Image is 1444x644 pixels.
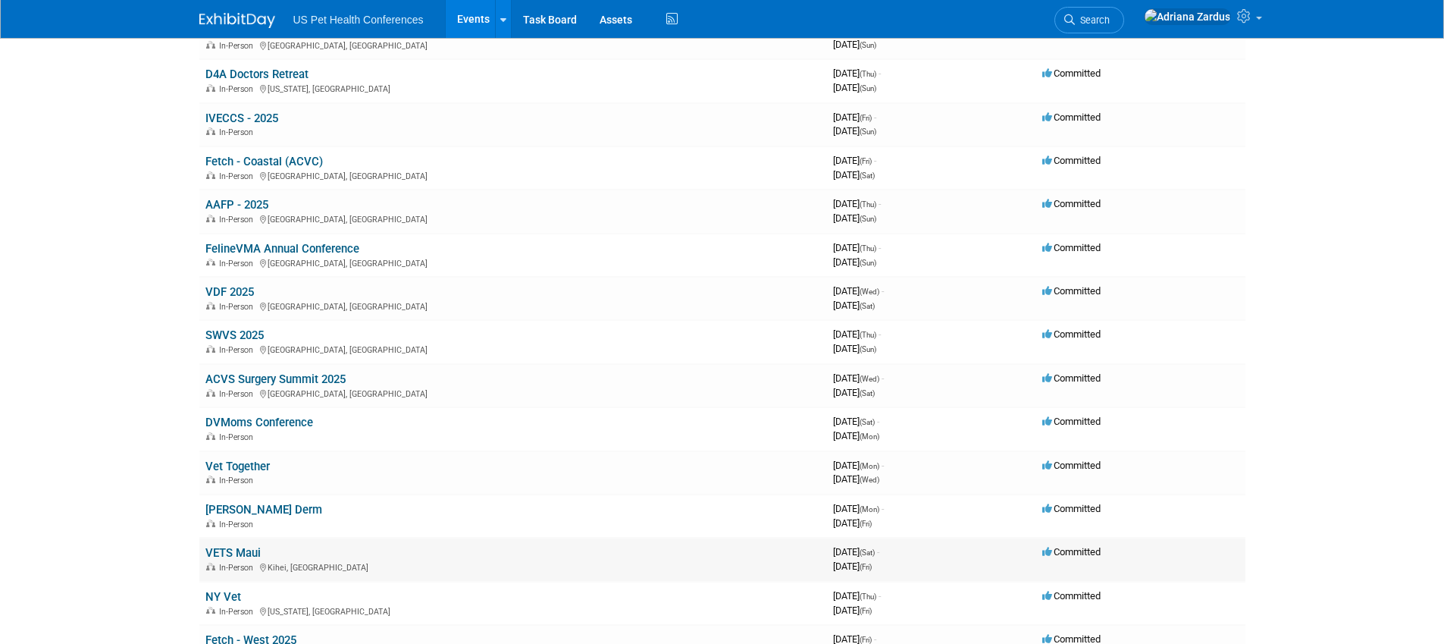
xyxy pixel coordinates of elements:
span: (Mon) [860,505,879,514]
span: (Mon) [860,432,879,441]
span: - [882,503,884,514]
span: [DATE] [833,460,884,471]
span: - [874,155,876,166]
span: [DATE] [833,416,879,427]
a: Fetch - Coastal (ACVC) [205,155,323,168]
span: In-Person [219,389,258,399]
span: [DATE] [833,39,876,50]
a: FelineVMA Annual Conference [205,242,359,256]
span: (Wed) [860,287,879,296]
span: (Sun) [860,259,876,267]
img: In-Person Event [206,563,215,570]
span: Committed [1042,285,1101,297]
span: In-Person [219,302,258,312]
span: Committed [1042,155,1101,166]
span: (Thu) [860,70,876,78]
span: [DATE] [833,473,879,485]
span: Committed [1042,503,1101,514]
span: In-Person [219,84,258,94]
span: [DATE] [833,112,876,123]
span: In-Person [219,476,258,485]
span: [DATE] [833,590,881,602]
span: In-Person [219,171,258,181]
span: (Fri) [860,114,872,122]
img: In-Person Event [206,41,215,49]
a: Search [1054,7,1124,33]
div: [GEOGRAPHIC_DATA], [GEOGRAPHIC_DATA] [205,387,821,399]
span: Committed [1042,546,1101,558]
span: In-Person [219,127,258,137]
a: AAFP - 2025 [205,198,268,212]
img: In-Person Event [206,520,215,527]
span: Committed [1042,416,1101,427]
span: [DATE] [833,155,876,166]
span: - [879,328,881,340]
span: [DATE] [833,256,876,268]
span: (Sun) [860,127,876,136]
img: In-Person Event [206,389,215,397]
img: In-Person Event [206,84,215,92]
span: (Mon) [860,462,879,470]
a: IVECCS - 2025 [205,112,278,125]
span: Committed [1042,328,1101,340]
span: (Thu) [860,200,876,209]
span: (Sun) [860,345,876,353]
a: [PERSON_NAME] Derm [205,503,322,517]
a: D4A Doctors Retreat [205,68,309,81]
span: [DATE] [833,125,876,137]
img: In-Person Event [206,607,215,614]
span: (Fri) [860,636,872,644]
span: Committed [1042,590,1101,602]
span: [DATE] [833,242,881,253]
span: In-Person [219,607,258,617]
div: [US_STATE], [GEOGRAPHIC_DATA] [205,82,821,94]
span: [DATE] [833,212,876,224]
span: [DATE] [833,372,884,384]
img: In-Person Event [206,345,215,353]
span: US Pet Health Conferences [293,14,424,26]
span: (Fri) [860,520,872,528]
div: [GEOGRAPHIC_DATA], [GEOGRAPHIC_DATA] [205,39,821,51]
span: - [879,198,881,209]
span: [DATE] [833,198,881,209]
span: Search [1075,14,1110,26]
span: - [877,416,879,427]
span: [DATE] [833,343,876,354]
img: In-Person Event [206,215,215,222]
span: In-Person [219,259,258,269]
span: - [879,68,881,79]
img: In-Person Event [206,476,215,483]
span: (Sat) [860,389,875,397]
img: In-Person Event [206,127,215,135]
span: Committed [1042,68,1101,79]
div: [GEOGRAPHIC_DATA], [GEOGRAPHIC_DATA] [205,212,821,225]
div: [GEOGRAPHIC_DATA], [GEOGRAPHIC_DATA] [205,300,821,312]
span: Committed [1042,460,1101,471]
span: (Sat) [860,302,875,310]
span: In-Person [219,345,258,355]
a: VDF 2025 [205,285,254,299]
span: - [874,112,876,123]
span: - [879,590,881,602]
img: In-Person Event [206,432,215,440]
span: [DATE] [833,503,884,514]
img: ExhibitDay [199,13,275,28]
span: (Sat) [860,418,875,426]
a: DVMoms Conference [205,416,313,429]
span: (Fri) [860,157,872,165]
span: - [882,460,884,471]
span: - [879,242,881,253]
span: [DATE] [833,605,872,616]
span: [DATE] [833,561,872,572]
span: [DATE] [833,68,881,79]
span: (Sun) [860,215,876,223]
a: SWVS 2025 [205,328,264,342]
span: (Thu) [860,244,876,253]
span: [DATE] [833,285,884,297]
span: [DATE] [833,82,876,93]
span: [DATE] [833,430,879,441]
a: ACVS Surgery Summit 2025 [205,372,346,386]
span: [DATE] [833,169,875,181]
img: Adriana Zardus [1144,8,1231,25]
span: In-Person [219,563,258,573]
